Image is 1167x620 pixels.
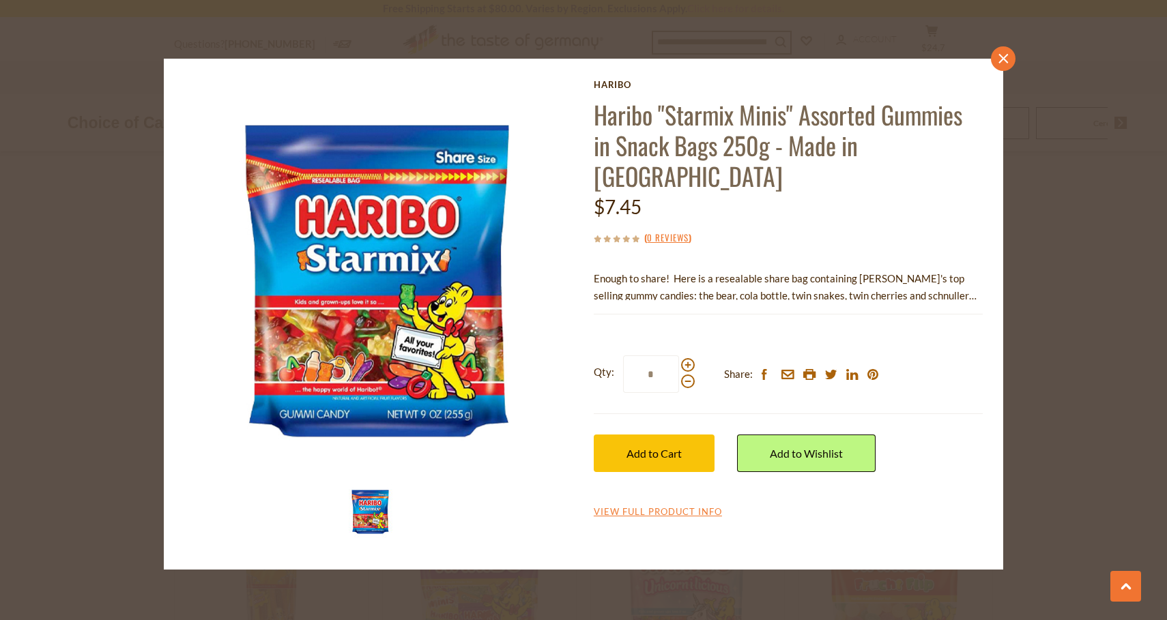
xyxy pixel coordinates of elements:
[594,96,962,194] a: Haribo "Starmix Minis" Assorted Gummies in Snack Bags 250g - Made in [GEOGRAPHIC_DATA]
[594,79,983,90] a: Haribo
[626,447,682,460] span: Add to Cart
[184,79,574,469] img: Haribo Starmix Share Size
[724,366,753,383] span: Share:
[737,434,876,472] a: Add to Wishlist
[594,195,642,218] span: $7.45
[623,355,679,393] input: Qty:
[594,434,715,472] button: Add to Cart
[647,231,689,246] a: 0 Reviews
[594,506,722,518] a: View Full Product Info
[343,484,398,538] img: Haribo Starmix Share Size
[594,270,983,304] p: Enough to share! Here is a resealable share bag containing [PERSON_NAME]'s top selling gummy cand...
[594,364,614,381] strong: Qty:
[644,231,691,244] span: ( )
